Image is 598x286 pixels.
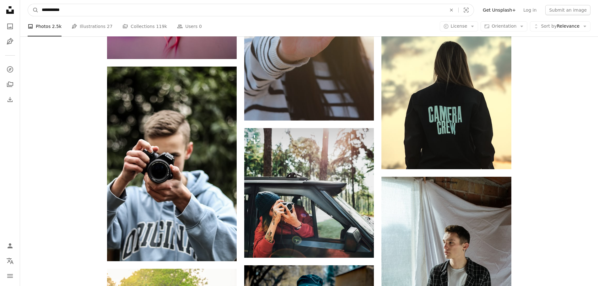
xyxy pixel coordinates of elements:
a: Photos [4,20,16,33]
a: woman in black and white long sleeve shirt [381,80,511,85]
a: Users 0 [177,16,202,36]
a: a man taking a picture with a camera [107,161,237,166]
span: Relevance [541,23,579,30]
button: Visual search [459,4,474,16]
a: Log in [520,5,540,15]
span: Orientation [492,24,516,29]
span: 0 [199,23,202,30]
a: Collections [4,78,16,91]
button: Language [4,255,16,267]
button: License [440,21,478,31]
a: Home — Unsplash [4,4,16,18]
a: Illustrations 27 [72,16,112,36]
a: Explore [4,63,16,76]
a: Guy Taking Photos Road Trip Concept [244,190,374,196]
a: Get Unsplash+ [479,5,520,15]
button: Search Unsplash [28,4,39,16]
img: Guy Taking Photos Road Trip Concept [244,128,374,258]
span: 119k [156,23,167,30]
button: Sort byRelevance [530,21,590,31]
button: Clear [444,4,458,16]
a: Collections 119k [122,16,167,36]
button: Menu [4,270,16,282]
form: Find visuals sitewide [28,4,474,16]
span: Sort by [541,24,557,29]
button: Submit an image [545,5,590,15]
button: Orientation [481,21,527,31]
a: Illustrations [4,35,16,48]
a: Log in / Sign up [4,240,16,252]
img: a man taking a picture with a camera [107,67,237,261]
a: Download History [4,93,16,106]
span: 27 [107,23,113,30]
a: man in black and white plaid dress shirt [381,271,511,277]
span: License [451,24,467,29]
